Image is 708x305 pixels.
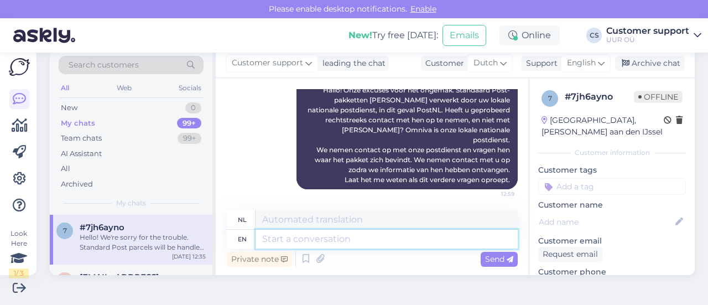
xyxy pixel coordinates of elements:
div: 99+ [177,118,201,129]
span: Search customers [69,59,139,71]
div: Archived [61,179,93,190]
span: shanehotwheels@gmail.con [80,272,159,282]
div: My chats [61,118,95,129]
p: Customer name [538,199,686,211]
div: AI Assistant [61,148,102,159]
div: Look Here [9,229,29,278]
span: Offline [634,91,683,103]
div: Customer [421,58,464,69]
a: Customer supportUUR OÜ [606,27,701,44]
div: 0 [185,102,201,113]
p: Customer phone [538,266,686,278]
span: 7 [63,226,67,235]
div: # 7jh6ayno [565,90,634,104]
div: Request email [538,247,602,262]
div: Private note [227,252,292,267]
div: Online [499,25,560,45]
div: Support [522,58,558,69]
div: leading the chat [318,58,386,69]
input: Add name [539,216,673,228]
div: [DATE] 12:35 [172,252,206,261]
div: All [61,163,70,174]
button: Emails [442,25,486,46]
p: Customer email [538,235,686,247]
div: Web [114,81,134,95]
div: Socials [176,81,204,95]
span: 7 [548,94,552,102]
div: Customer support [606,27,689,35]
p: Customer tags [538,164,686,176]
div: Archive chat [615,56,685,71]
span: Customer support [232,57,303,69]
div: en [238,230,247,249]
div: Hallo! Onze excuses voor het ongemak. Standaard Post-pakketten [PERSON_NAME] verwerkt door uw lok... [296,81,518,189]
div: CS [586,28,602,43]
span: 12:59 [473,190,514,198]
span: Send [485,254,513,264]
div: Hello! We're sorry for the trouble. Standard Post parcels will be handled by your local national ... [80,232,206,252]
span: Dutch [473,57,498,69]
b: New! [348,30,372,40]
div: [GEOGRAPHIC_DATA], [PERSON_NAME] aan den IJssel [542,115,664,138]
div: 99+ [178,133,201,144]
img: Askly Logo [9,58,30,76]
div: Try free [DATE]: [348,29,438,42]
input: Add a tag [538,178,686,195]
div: Team chats [61,133,102,144]
span: #7jh6ayno [80,223,124,232]
div: Customer information [538,148,686,158]
div: nl [238,210,247,229]
div: New [61,102,77,113]
span: My chats [116,198,146,208]
span: Enable [407,4,440,14]
span: English [567,57,596,69]
div: 1 / 3 [9,268,29,278]
div: UUR OÜ [606,35,689,44]
div: All [59,81,71,95]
